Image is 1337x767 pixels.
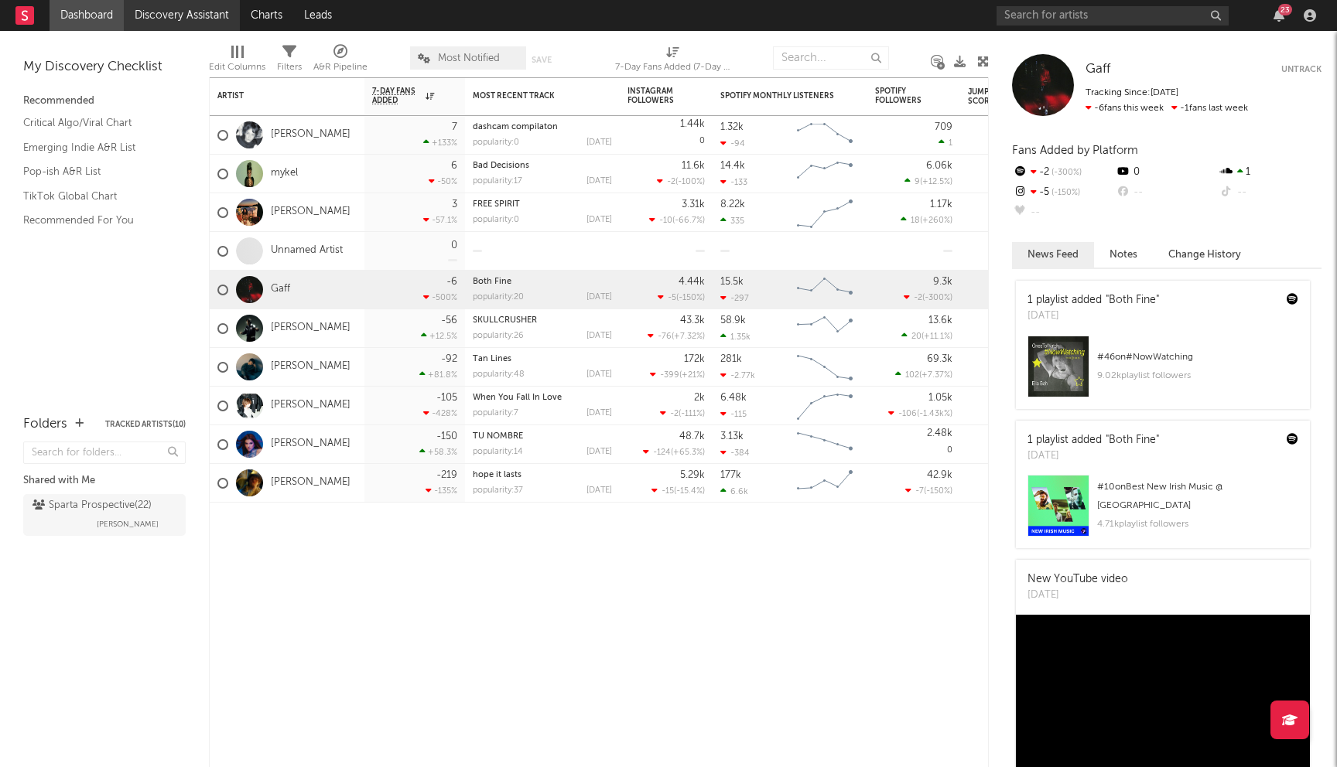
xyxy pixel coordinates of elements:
a: Gaff [271,283,290,296]
div: 3 [452,199,457,210]
a: Emerging Indie A&R List [23,139,170,156]
a: Bad Decisions [473,162,529,170]
span: Tracking Since: [DATE] [1086,88,1178,97]
div: 74.7 [968,397,1030,415]
div: 26.5 [968,474,1030,493]
div: Shared with Me [23,472,186,490]
div: popularity: 0 [473,216,519,224]
button: Save [532,56,552,64]
input: Search for folders... [23,441,186,464]
div: # 10 on Best New Irish Music @ [GEOGRAPHIC_DATA] [1097,478,1298,515]
div: 6.6k [720,486,748,496]
a: [PERSON_NAME] [271,438,350,451]
span: -15 [662,487,674,496]
div: [DATE] [1028,309,1159,324]
span: +7.37 % [922,371,950,380]
a: Recommended For You [23,212,170,229]
a: [PERSON_NAME] [271,206,350,219]
div: hope it lasts [473,471,612,479]
div: Spotify Followers [875,87,929,105]
span: +11.1 % [924,332,950,341]
div: 1.35k [720,332,751,342]
div: [DATE] [586,138,612,147]
div: -384 [720,448,750,458]
span: -100 % [678,178,703,186]
div: -500 % [423,292,457,302]
div: 1 playlist added [1028,432,1159,448]
div: ( ) [651,486,705,496]
svg: Chart title [790,425,860,464]
div: 33.2 [968,126,1030,145]
div: ( ) [657,176,705,186]
div: A&R Pipeline [313,39,368,84]
span: Fans Added by Platform [1012,145,1138,156]
div: Tan Lines [473,355,612,363]
div: Artist [217,91,333,101]
div: [DATE] [586,332,612,340]
div: 1.44k [680,119,705,129]
span: +7.32 % [674,332,703,341]
div: ( ) [904,176,952,186]
span: -150 % [926,487,950,496]
svg: Chart title [790,464,860,503]
div: 13.6k [928,315,952,326]
a: [PERSON_NAME] [271,360,350,373]
div: FREE SPIRIT [473,200,612,209]
a: When You Fall In Love [473,394,562,402]
div: When You Fall In Love [473,394,612,402]
div: 55.4 [968,358,1030,377]
input: Search... [773,46,889,70]
div: -- [1219,182,1322,203]
span: -10 [659,216,672,225]
div: [DATE] [586,486,612,495]
a: mykel [271,167,298,180]
span: -5 [668,294,676,302]
span: -1 fans last week [1086,104,1248,113]
div: 14.4k [720,161,745,171]
div: 55.4 [968,319,1030,338]
span: -66.7 % [675,216,703,225]
div: popularity: 37 [473,486,523,495]
span: -111 % [681,410,703,418]
span: 102 [905,371,919,380]
div: ( ) [648,331,705,341]
span: -106 [898,410,917,418]
svg: Chart title [790,271,860,309]
span: -399 [660,371,679,380]
span: -2 [670,410,679,418]
div: 9.02k playlist followers [1097,366,1298,385]
div: 1 [1219,162,1322,182]
a: FREE SPIRIT [473,200,520,209]
div: +133 % [423,138,457,148]
div: A&R Pipeline [313,58,368,77]
div: 177k [720,470,741,480]
div: [DATE] [586,370,612,379]
div: +12.5 % [421,331,457,341]
svg: Chart title [790,193,860,232]
div: 3.13k [720,431,744,441]
a: Pop-ish A&R List [23,163,170,180]
div: -133 [720,177,747,187]
div: My Discovery Checklist [23,58,186,77]
div: 58.9k [720,315,746,326]
span: -300 % [925,294,950,302]
div: 2.48k [927,428,952,438]
div: ( ) [888,408,952,418]
div: 6 [451,161,457,171]
span: -2 [667,178,675,186]
div: ( ) [643,447,705,457]
button: Notes [1094,242,1153,268]
div: [DATE] [586,448,612,456]
button: Tracked Artists(10) [105,421,186,428]
div: popularity: 26 [473,332,524,340]
div: -57.1 % [423,215,457,225]
span: -124 [653,448,671,457]
div: Recommended [23,92,186,111]
a: hope it lasts [473,471,521,479]
div: popularity: 20 [473,293,524,302]
div: -94 [720,138,745,148]
div: [DATE] [586,293,612,302]
div: Filters [277,39,302,84]
div: -- [1115,182,1218,203]
a: #46on#NowWatching9.02kplaylist followers [1016,336,1310,409]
